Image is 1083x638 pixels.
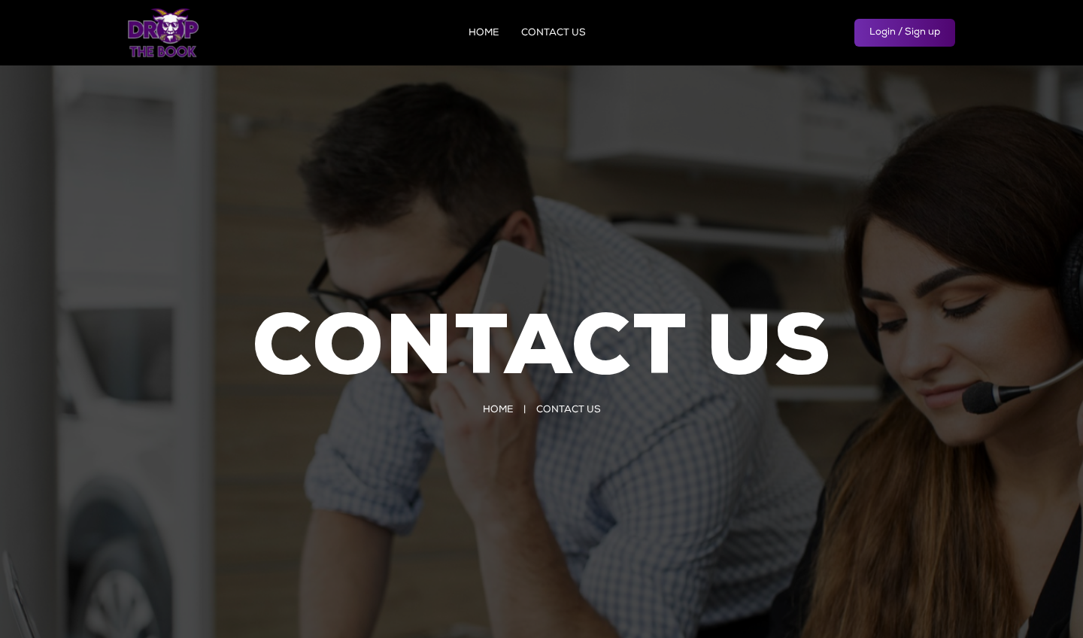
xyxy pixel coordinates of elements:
[521,29,586,38] a: CONTACT US
[483,406,513,415] a: HOME
[128,8,199,58] img: logo.png
[252,302,832,403] h1: CONTACT US
[536,406,601,415] span: CONTACT US
[469,29,499,38] a: HOME
[854,19,955,47] a: Login / Sign up
[523,406,526,415] span: |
